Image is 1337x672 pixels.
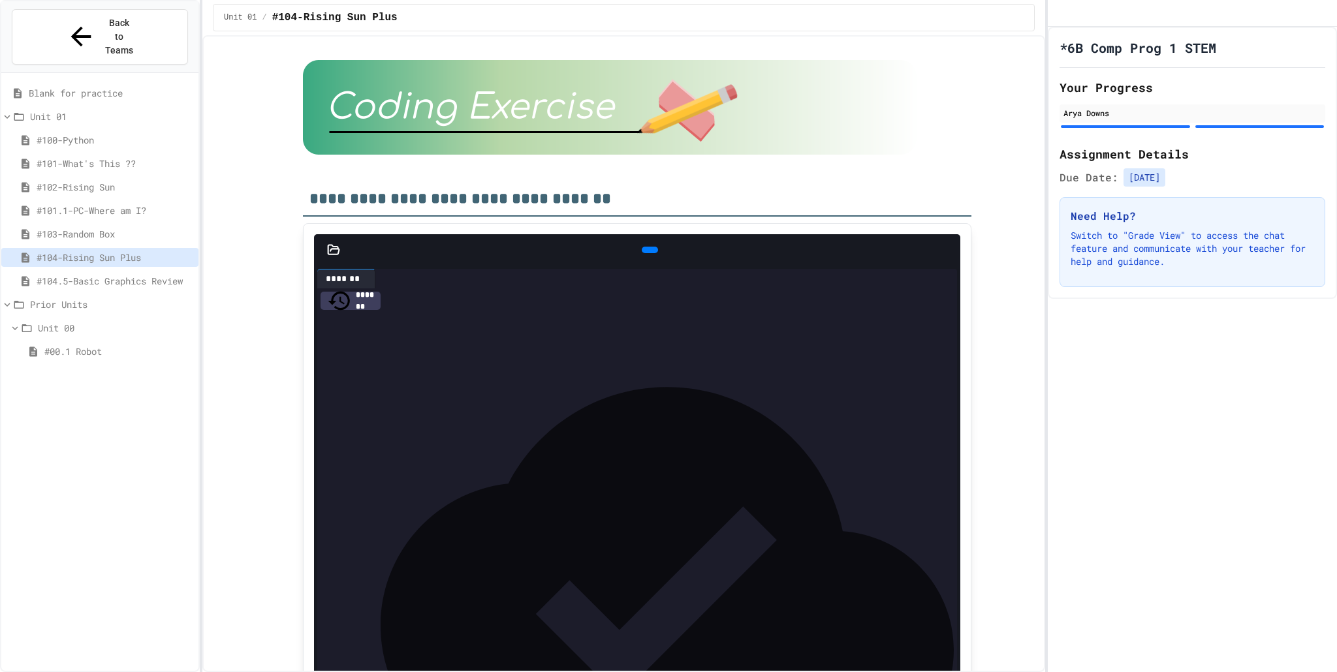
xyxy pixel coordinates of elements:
[37,180,193,194] span: #102-Rising Sun
[1060,38,1216,57] h1: *6B Comp Prog 1 STEM
[1063,107,1321,119] div: Arya Downs
[1071,208,1314,224] h3: Need Help?
[224,12,257,23] span: Unit 01
[30,110,193,123] span: Unit 01
[37,227,193,241] span: #103-Random Box
[12,9,188,65] button: Back to Teams
[37,251,193,264] span: #104-Rising Sun Plus
[262,12,266,23] span: /
[1060,145,1325,163] h2: Assignment Details
[1060,78,1325,97] h2: Your Progress
[1060,170,1118,185] span: Due Date:
[37,157,193,170] span: #101-What's This ??
[29,86,193,100] span: Blank for practice
[44,344,193,358] span: #00.1 Robot
[1071,229,1314,268] p: Switch to "Grade View" to access the chat feature and communicate with your teacher for help and ...
[104,16,134,57] span: Back to Teams
[38,321,193,335] span: Unit 00
[272,10,398,25] span: #104-Rising Sun Plus
[37,274,193,288] span: #104.5-Basic Graphics Review
[37,204,193,217] span: #101.1-PC-Where am I?
[1124,168,1165,187] span: [DATE]
[30,298,193,311] span: Prior Units
[37,133,193,147] span: #100-Python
